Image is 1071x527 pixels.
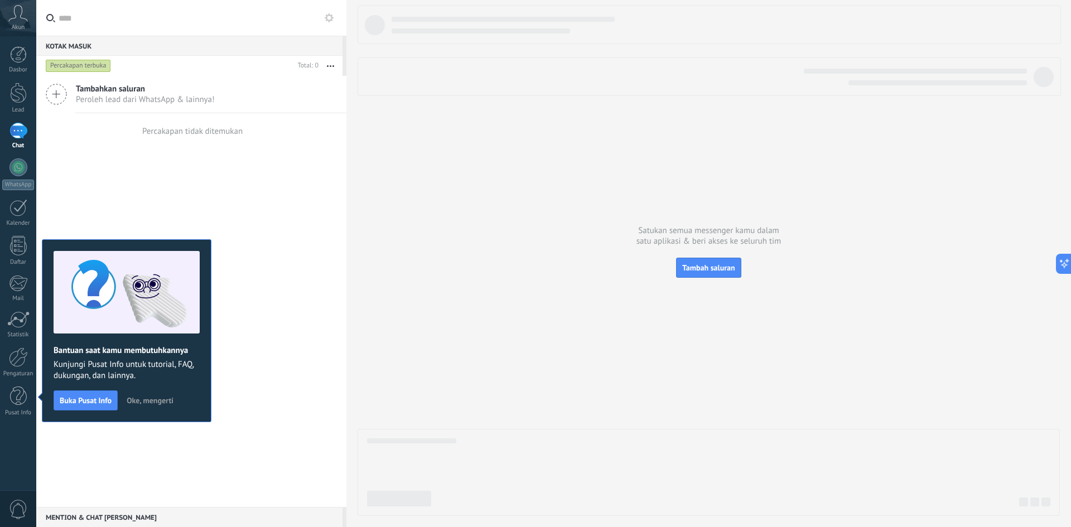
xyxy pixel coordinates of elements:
div: Dasbor [2,66,35,74]
h2: Bantuan saat kamu membutuhkannya [54,345,200,356]
div: Statistik [2,331,35,339]
span: Akun [12,24,25,31]
span: Peroleh lead dari WhatsApp & lainnya! [76,94,215,105]
div: Percakapan terbuka [46,59,111,72]
div: Mail [2,295,35,302]
div: Kalender [2,220,35,227]
div: WhatsApp [2,180,34,190]
span: Oke, mengerti [127,397,173,404]
div: Pusat Info [2,409,35,417]
div: Mention & Chat [PERSON_NAME] [36,507,342,527]
span: Buka Pusat Info [60,397,112,404]
div: Kotak masuk [36,36,342,56]
span: Tambahkan saluran [76,84,215,94]
button: Tambah saluran [676,258,741,278]
div: Chat [2,142,35,149]
span: Tambah saluran [682,263,735,273]
div: Percakapan tidak ditemukan [142,126,243,137]
div: Pengaturan [2,370,35,378]
span: Kunjungi Pusat Info untuk tutorial, FAQ, dukungan, dan lainnya. [54,359,200,381]
div: Lead [2,107,35,114]
button: Buka Pusat Info [54,390,118,410]
div: Total: 0 [293,60,319,71]
div: Daftar [2,259,35,266]
button: Oke, mengerti [122,392,178,409]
